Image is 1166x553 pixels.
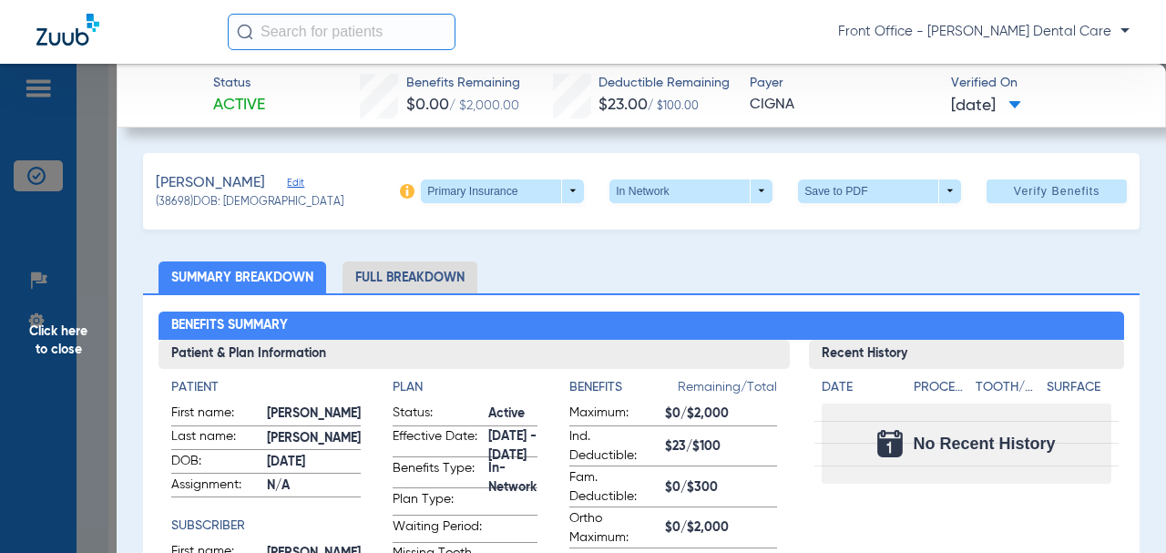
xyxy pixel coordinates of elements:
img: Zuub Logo [36,14,99,46]
span: Front Office - [PERSON_NAME] Dental Care [838,23,1130,41]
span: [PERSON_NAME] [267,405,361,424]
span: Verified On [951,74,1136,93]
span: No Recent History [914,435,1056,453]
span: Deductible Remaining [598,74,730,93]
app-breakdown-title: Tooth/Quad [976,378,1040,404]
span: / $2,000.00 [449,99,519,112]
span: [DATE] - [DATE] [488,437,537,456]
h3: Recent History [809,340,1124,369]
span: Active [488,405,537,424]
span: $0/$2,000 [665,518,777,538]
app-breakdown-title: Benefits [569,378,678,404]
span: [DATE] [951,95,1021,118]
h4: Subscriber [171,517,361,536]
span: CIGNA [750,94,935,117]
h4: Surface [1047,378,1111,397]
span: Active [213,94,265,117]
h3: Patient & Plan Information [159,340,789,369]
span: Maximum: [569,404,659,425]
span: DOB: [171,452,261,474]
span: $0/$2,000 [665,405,777,424]
span: [DATE] [267,453,361,472]
button: Save to PDF [798,179,961,203]
img: Search Icon [237,24,253,40]
span: Status: [393,404,482,425]
span: Effective Date: [393,427,482,456]
h2: Benefits Summary [159,312,1123,341]
button: Primary Insurance [421,179,584,203]
span: Verify Benefits [1014,184,1100,199]
span: Waiting Period: [393,517,482,542]
span: $0.00 [406,97,449,113]
img: info-icon [400,184,414,199]
h4: Procedure [914,378,969,397]
span: [PERSON_NAME] [156,172,265,195]
span: [PERSON_NAME] [267,429,361,448]
img: Calendar [877,430,903,457]
span: In-Network [488,468,537,487]
li: Full Breakdown [343,261,477,293]
span: $23.00 [598,97,648,113]
span: Payer [750,74,935,93]
span: Benefits Type: [393,459,482,488]
app-breakdown-title: Surface [1047,378,1111,404]
span: $0/$300 [665,478,777,497]
span: Last name: [171,427,261,449]
span: Edit [287,177,303,194]
span: Remaining/Total [678,378,777,404]
h4: Plan [393,378,537,397]
span: $23/$100 [665,437,777,456]
h4: Tooth/Quad [976,378,1040,397]
span: Ortho Maximum: [569,509,659,548]
iframe: Chat Widget [1075,466,1166,553]
span: Ind. Deductible: [569,427,659,466]
h4: Patient [171,378,361,397]
app-breakdown-title: Date [822,378,898,404]
span: First name: [171,404,261,425]
h4: Date [822,378,898,397]
span: Plan Type: [393,490,482,515]
span: Assignment: [171,476,261,497]
span: Status [213,74,265,93]
span: (38698) DOB: [DEMOGRAPHIC_DATA] [156,195,343,211]
span: / $100.00 [648,101,699,112]
button: In Network [609,179,772,203]
input: Search for patients [228,14,455,50]
span: Fam. Deductible: [569,468,659,507]
span: Benefits Remaining [406,74,520,93]
span: N/A [267,476,361,496]
li: Summary Breakdown [159,261,326,293]
app-breakdown-title: Procedure [914,378,969,404]
h4: Benefits [569,378,678,397]
button: Verify Benefits [987,179,1127,203]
